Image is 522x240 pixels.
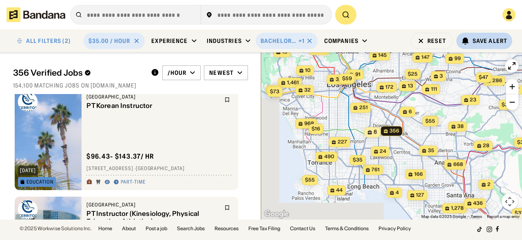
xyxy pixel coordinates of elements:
[13,82,248,89] div: 154,100 matching jobs on [DOMAIN_NAME]
[374,128,377,136] span: 8
[26,38,71,44] div: ALL FILTERS (2)
[88,37,130,45] div: $35.00 / hour
[290,226,315,231] a: Contact Us
[451,205,464,212] span: 1,278
[380,148,386,155] span: 24
[457,123,464,130] span: 38
[470,96,476,103] span: 23
[86,166,233,172] div: [STREET_ADDRESS] · [GEOGRAPHIC_DATA]
[324,37,358,45] div: Companies
[389,128,399,135] span: 356
[487,181,491,188] span: 2
[421,54,429,61] span: 147
[338,139,347,146] span: 227
[209,69,234,76] div: Newest
[473,37,507,45] div: Save Alert
[86,202,219,208] div: [GEOGRAPHIC_DATA]
[13,68,144,78] div: 356 Verified Jobs
[414,171,423,178] span: 166
[263,209,290,220] a: Open this area in Google Maps (opens a new window)
[396,189,399,196] span: 4
[324,153,334,160] span: 490
[312,126,320,132] span: $16
[359,104,368,111] span: 251
[304,120,314,127] span: 968
[454,55,461,62] span: 99
[408,71,418,77] span: $25
[270,88,279,94] span: $73
[305,67,311,74] span: 10
[372,166,380,173] span: 761
[492,77,502,84] span: 286
[282,49,288,56] span: 19
[427,38,446,44] div: Reset
[177,226,205,231] a: Search Jobs
[416,192,424,199] span: 127
[483,142,489,149] span: 28
[7,7,65,22] img: Bandana logotype
[20,226,92,231] div: © 2025 Workwise Solutions Inc.
[20,168,36,173] div: [DATE]
[479,74,488,80] span: $47
[353,157,363,163] span: $35
[409,108,412,115] span: 6
[378,226,411,231] a: Privacy Policy
[473,200,483,207] span: 436
[168,69,187,76] div: /hour
[425,118,435,124] span: $55
[453,161,463,168] span: 668
[121,179,146,186] div: Part-time
[325,226,369,231] a: Terms & Conditions
[428,147,434,154] span: 35
[440,73,443,80] span: 3
[18,200,38,220] img: Cerritos College logo
[86,94,219,100] div: [GEOGRAPHIC_DATA]
[13,94,248,220] div: grid
[304,87,311,94] span: 32
[261,37,297,45] div: Bachelor's Degree
[431,86,437,93] span: 111
[305,177,315,183] span: $55
[502,193,518,210] button: Map camera controls
[408,83,413,90] span: 13
[86,102,219,110] div: PT Korean Instructor
[287,79,299,86] span: 1,461
[385,84,394,91] span: 172
[502,101,511,108] span: $38
[299,37,305,45] div: +1
[248,226,280,231] a: Free Tax Filing
[336,76,350,83] span: 3,488
[86,152,154,161] div: $ 96.43 - $143.37 / hr
[207,37,242,45] div: Industries
[263,209,290,220] img: Google
[86,210,219,225] div: PT Instructor (Kinesiology, Physical Education, Athletics)
[336,187,343,194] span: 44
[471,214,482,219] a: Terms (opens in new tab)
[318,47,327,54] span: 158
[146,226,167,231] a: Post a job
[355,71,361,78] span: 91
[122,226,136,231] a: About
[215,226,239,231] a: Resources
[342,75,352,81] span: $59
[18,92,38,112] img: Cerritos College logo
[378,52,387,59] span: 145
[421,214,466,219] span: Map data ©2025 Google
[27,179,54,184] div: Education
[487,214,520,219] a: Report a map error
[151,37,188,45] div: Experience
[98,226,112,231] a: Home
